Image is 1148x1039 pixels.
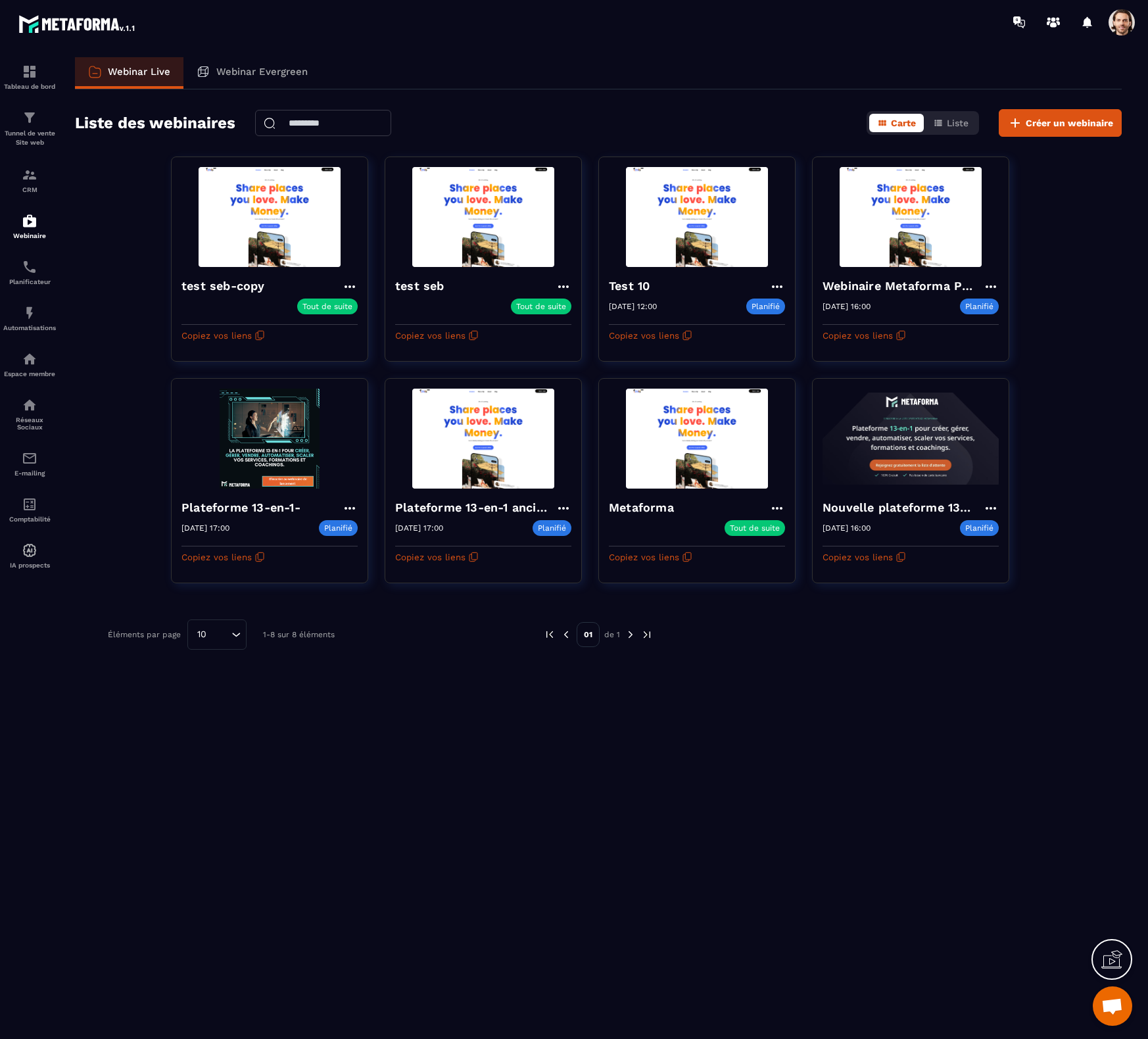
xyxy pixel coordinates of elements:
span: 10 [193,627,211,642]
p: Tout de suite [516,302,566,311]
img: logo [18,12,137,36]
img: webinar-background [823,167,999,267]
p: [DATE] 17:00 [181,523,229,533]
p: Webinar Live [108,66,170,78]
img: formation [22,167,37,183]
p: E-mailing [3,470,56,477]
a: automationsautomationsAutomatisations [3,295,56,341]
p: [DATE] 16:00 [823,523,871,533]
a: formationformationTunnel de vente Site web [3,100,56,157]
h4: Metaforma [609,498,681,517]
img: automations [22,305,37,321]
img: formation [22,110,37,126]
a: formationformationCRM [3,157,56,203]
h4: Plateforme 13-en-1- [181,498,307,517]
img: webinar-background [181,167,358,267]
p: CRM [3,186,56,193]
img: webinar-background [395,389,571,489]
p: 01 [577,622,600,647]
p: Automatisations [3,324,56,331]
a: Webinar Live [75,57,183,89]
p: Webinar Evergreen [216,66,308,78]
p: Planificateur [3,278,56,285]
h4: Nouvelle plateforme 13-en-1 [823,498,983,517]
img: webinar-background [609,167,785,267]
p: [DATE] 16:00 [823,302,871,311]
p: Comptabilité [3,516,56,523]
a: accountantaccountantComptabilité [3,487,56,533]
button: Créer un webinaire [999,109,1122,137]
img: automations [22,213,37,229]
a: automationsautomationsEspace membre [3,341,56,387]
img: formation [22,64,37,80]
a: social-networksocial-networkRéseaux Sociaux [3,387,56,441]
p: Planifié [533,520,571,536]
img: webinar-background [609,389,785,489]
img: webinar-background [181,389,358,489]
p: Éléments par page [108,630,181,639]
img: automations [22,351,37,367]
a: automationsautomationsWebinaire [3,203,56,249]
p: IA prospects [3,562,56,569]
h2: Liste des webinaires [75,110,235,136]
p: [DATE] 17:00 [395,523,443,533]
button: Copiez vos liens [609,325,692,346]
img: email [22,450,37,466]
img: automations [22,543,37,558]
button: Copiez vos liens [181,325,265,346]
img: social-network [22,397,37,413]
button: Copiez vos liens [823,546,906,568]
button: Copiez vos liens [823,325,906,346]
img: webinar-background [395,167,571,267]
img: webinar-background [823,389,999,489]
img: next [641,629,653,640]
h4: Plateforme 13-en-1 ancien [395,498,556,517]
p: Planifié [746,299,785,314]
h4: Webinaire Metaforma Plateforme 13-en-1 [823,277,983,295]
p: Réseaux Sociaux [3,416,56,431]
p: Tout de suite [302,302,352,311]
div: Search for option [187,619,247,650]
p: Tableau de bord [3,83,56,90]
p: Planifié [319,520,358,536]
h4: Test 10 [609,277,656,295]
div: Mở cuộc trò chuyện [1093,986,1132,1026]
button: Liste [925,114,976,132]
p: 1-8 sur 8 éléments [263,630,335,639]
span: Carte [891,118,916,128]
p: Tout de suite [730,523,780,533]
img: next [625,629,636,640]
p: Planifié [960,520,999,536]
button: Copiez vos liens [395,546,479,568]
img: prev [544,629,556,640]
button: Copiez vos liens [609,546,692,568]
a: schedulerschedulerPlanificateur [3,249,56,295]
p: Tunnel de vente Site web [3,129,56,147]
img: accountant [22,496,37,512]
h4: test seb-copy [181,277,272,295]
p: Planifié [960,299,999,314]
input: Search for option [211,627,228,642]
button: Copiez vos liens [181,546,265,568]
p: [DATE] 12:00 [609,302,657,311]
span: Liste [947,118,969,128]
p: Espace membre [3,370,56,377]
img: scheduler [22,259,37,275]
h4: test seb [395,277,451,295]
img: prev [560,629,572,640]
button: Carte [869,114,924,132]
a: formationformationTableau de bord [3,54,56,100]
p: Webinaire [3,232,56,239]
p: de 1 [604,629,620,640]
span: Créer un webinaire [1026,116,1113,130]
button: Copiez vos liens [395,325,479,346]
a: emailemailE-mailing [3,441,56,487]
